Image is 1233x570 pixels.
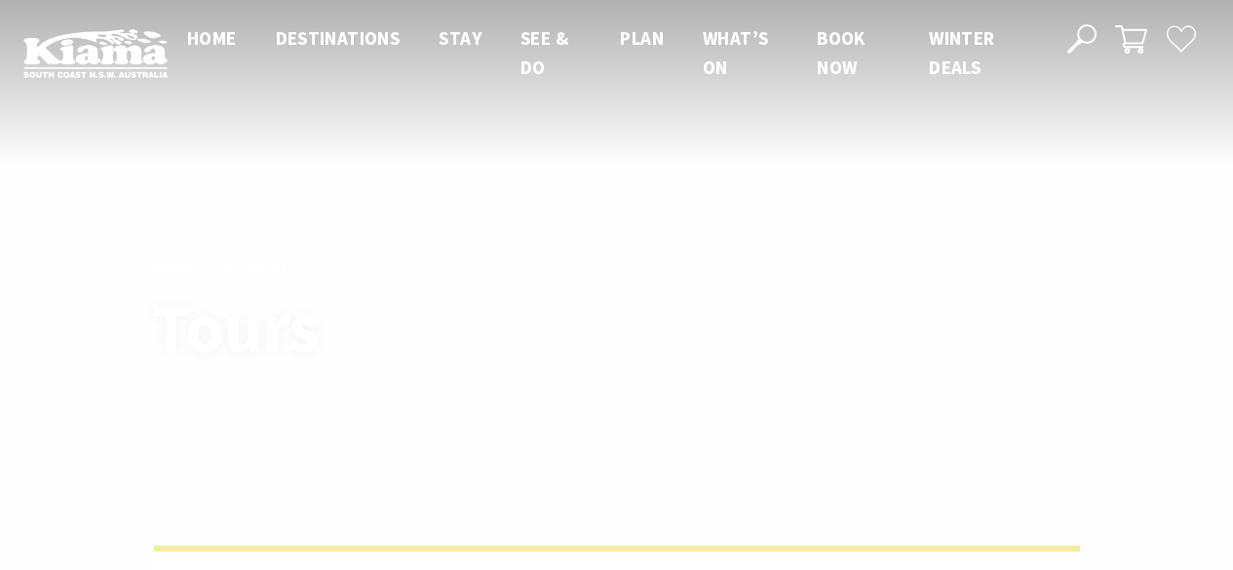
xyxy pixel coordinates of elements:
span: Destinations [276,26,401,50]
a: Home [152,257,194,279]
span: Plan [620,26,664,50]
span: What’s On [703,26,768,79]
span: Book now [817,26,866,79]
span: Winter Deals [929,26,994,79]
a: Experience [211,257,299,279]
span: See & Do [520,26,568,79]
h1: Tours [152,290,703,365]
span: Stay [439,26,482,50]
img: Kiama Logo [23,28,168,78]
nav: Main Menu [168,23,1045,83]
span: Home [187,26,237,50]
li: Tours [319,255,366,281]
